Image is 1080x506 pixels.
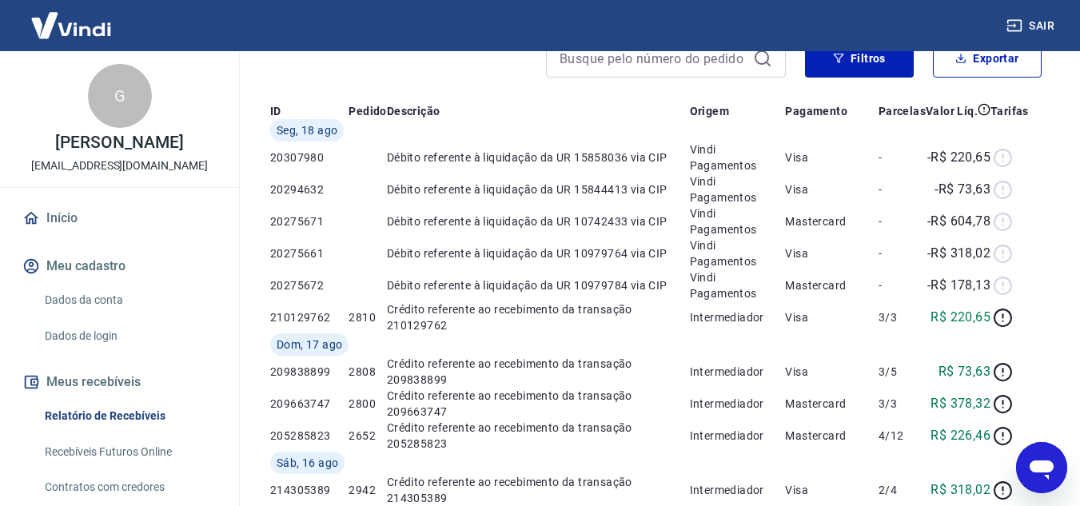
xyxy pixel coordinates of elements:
[690,205,786,237] p: Vindi Pagamentos
[785,277,878,293] p: Mastercard
[270,277,349,293] p: 20275672
[931,480,990,500] p: R$ 318,02
[38,471,220,504] a: Contratos com credores
[277,337,342,353] span: Dom, 17 ago
[879,277,926,293] p: -
[270,181,349,197] p: 20294632
[387,356,690,388] p: Crédito referente ao recebimento da transação 209838899
[990,103,1029,119] p: Tarifas
[38,400,220,432] a: Relatório de Recebíveis
[387,181,690,197] p: Débito referente à liquidação da UR 15844413 via CIP
[19,201,220,236] a: Início
[349,309,386,325] p: 2810
[19,249,220,284] button: Meu cadastro
[270,309,349,325] p: 210129762
[785,181,878,197] p: Visa
[349,482,386,498] p: 2942
[690,269,786,301] p: Vindi Pagamentos
[349,364,386,380] p: 2808
[270,396,349,412] p: 209663747
[879,213,926,229] p: -
[349,396,386,412] p: 2800
[785,213,878,229] p: Mastercard
[690,237,786,269] p: Vindi Pagamentos
[88,64,152,128] div: G
[879,482,926,498] p: 2/4
[931,426,990,445] p: R$ 226,46
[879,149,926,165] p: -
[270,428,349,444] p: 205285823
[560,46,747,70] input: Busque pelo número do pedido
[879,309,926,325] p: 3/3
[879,245,926,261] p: -
[805,39,914,78] button: Filtros
[349,428,386,444] p: 2652
[879,428,926,444] p: 4/12
[38,284,220,317] a: Dados da conta
[931,394,990,413] p: R$ 378,32
[690,309,786,325] p: Intermediador
[785,149,878,165] p: Visa
[38,320,220,353] a: Dados de login
[690,103,729,119] p: Origem
[785,245,878,261] p: Visa
[387,213,690,229] p: Débito referente à liquidação da UR 10742433 via CIP
[387,474,690,506] p: Crédito referente ao recebimento da transação 214305389
[387,388,690,420] p: Crédito referente ao recebimento da transação 209663747
[270,213,349,229] p: 20275671
[690,364,786,380] p: Intermediador
[939,362,990,381] p: R$ 73,63
[270,482,349,498] p: 214305389
[349,103,386,119] p: Pedido
[879,181,926,197] p: -
[935,180,990,199] p: -R$ 73,63
[927,212,990,231] p: -R$ 604,78
[387,149,690,165] p: Débito referente à liquidação da UR 15858036 via CIP
[387,103,440,119] p: Descrição
[927,276,990,295] p: -R$ 178,13
[927,244,990,263] p: -R$ 318,02
[785,103,847,119] p: Pagamento
[1003,11,1061,41] button: Sair
[270,149,349,165] p: 20307980
[690,141,786,173] p: Vindi Pagamentos
[785,396,878,412] p: Mastercard
[1016,442,1067,493] iframe: Botão para abrir a janela de mensagens
[387,277,690,293] p: Débito referente à liquidação da UR 10979784 via CIP
[270,245,349,261] p: 20275661
[785,364,878,380] p: Visa
[277,455,338,471] span: Sáb, 16 ago
[933,39,1042,78] button: Exportar
[387,301,690,333] p: Crédito referente ao recebimento da transação 210129762
[879,364,926,380] p: 3/5
[926,103,978,119] p: Valor Líq.
[19,1,123,50] img: Vindi
[690,173,786,205] p: Vindi Pagamentos
[55,134,183,151] p: [PERSON_NAME]
[927,148,990,167] p: -R$ 220,65
[31,157,208,174] p: [EMAIL_ADDRESS][DOMAIN_NAME]
[879,396,926,412] p: 3/3
[387,245,690,261] p: Débito referente à liquidação da UR 10979764 via CIP
[270,364,349,380] p: 209838899
[785,428,878,444] p: Mastercard
[690,482,786,498] p: Intermediador
[19,365,220,400] button: Meus recebíveis
[270,103,281,119] p: ID
[785,309,878,325] p: Visa
[690,428,786,444] p: Intermediador
[931,308,990,327] p: R$ 220,65
[690,396,786,412] p: Intermediador
[785,482,878,498] p: Visa
[277,122,337,138] span: Seg, 18 ago
[879,103,926,119] p: Parcelas
[387,420,690,452] p: Crédito referente ao recebimento da transação 205285823
[38,436,220,468] a: Recebíveis Futuros Online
